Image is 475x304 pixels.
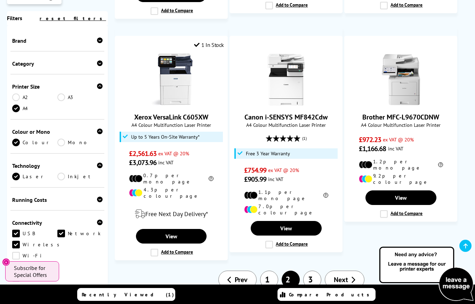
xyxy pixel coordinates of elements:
[82,291,174,298] span: Recently Viewed (1)
[12,128,103,135] div: Colour or Mono
[277,288,376,301] a: Compare Products
[383,136,414,143] span: ex VAT @ 20%
[289,291,373,298] span: Compare Products
[235,275,248,284] span: Prev
[57,230,103,237] a: Network
[57,139,103,146] a: Mono
[244,203,328,216] li: 7.0p per colour page
[265,241,308,248] label: Add to Compare
[57,173,103,180] a: Inkjet
[233,122,339,128] span: A4 Colour Multifunction Laser Printer
[246,151,290,156] span: Free 3 Year Warranty
[302,132,307,145] span: (1)
[244,175,267,184] span: £905.99
[244,189,328,202] li: 1.1p per mono page
[194,41,224,48] div: 1 In Stock
[268,176,283,182] span: inc VAT
[375,54,427,106] img: Brother MFC-L9670CDNW
[365,190,436,205] a: View
[260,100,312,107] a: Canon i-SENSYS MF842Cdw
[359,173,443,185] li: 9.2p per colour page
[145,100,198,107] a: Xerox VersaLink C605XW
[12,83,103,90] div: Printer Size
[303,271,321,289] a: 3
[77,288,175,301] a: Recently Viewed (1)
[12,139,57,146] a: Colour
[12,173,57,180] a: Laser
[12,162,103,169] div: Technology
[119,122,224,128] span: A4 Colour Multifunction Laser Printer
[260,271,278,289] a: 1
[244,113,328,122] a: Canon i-SENSYS MF842Cdw
[362,113,439,122] a: Brother MFC-L9670CDNW
[348,122,453,128] span: A4 Colour Multifunction Laser Printer
[244,166,267,175] span: £754.99
[378,246,475,303] img: Open Live Chat window
[12,37,103,44] div: Brand
[12,252,57,260] a: Wi-Fi Direct
[129,187,213,199] li: 4.3p per colour page
[334,275,348,284] span: Next
[131,134,200,140] span: Up to 5 Years On-Site Warranty*
[359,158,443,171] li: 1.2p per mono page
[12,196,103,203] div: Running Costs
[218,271,257,289] a: Prev
[12,241,63,248] a: Wireless
[158,159,174,166] span: inc VAT
[14,264,52,278] span: Subscribe for Special Offers
[12,93,57,101] a: A2
[12,230,57,237] a: USB
[151,249,193,256] label: Add to Compare
[260,54,312,106] img: Canon i-SENSYS MF842Cdw
[129,149,156,158] span: £2,561.63
[325,271,364,289] a: Next
[359,135,381,144] span: £972.23
[119,204,224,224] div: modal_delivery
[388,145,403,152] span: inc VAT
[251,221,322,236] a: View
[129,158,156,167] span: £3,073.96
[265,2,308,9] label: Add to Compare
[380,210,422,218] label: Add to Compare
[12,105,57,112] a: A4
[57,93,103,101] a: A3
[151,7,193,15] label: Add to Compare
[134,113,208,122] a: Xerox VersaLink C605XW
[145,54,198,106] img: Xerox VersaLink C605XW
[12,219,103,226] div: Connectivity
[359,144,386,153] span: £1,166.68
[158,150,189,157] span: ex VAT @ 20%
[12,60,103,67] div: Category
[375,100,427,107] a: Brother MFC-L9670CDNW
[268,167,299,173] span: ex VAT @ 20%
[7,15,22,22] span: Filters
[129,172,213,185] li: 0.7p per mono page
[2,258,10,266] button: Close
[380,2,422,9] label: Add to Compare
[40,15,106,22] a: reset filters
[136,229,207,244] a: View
